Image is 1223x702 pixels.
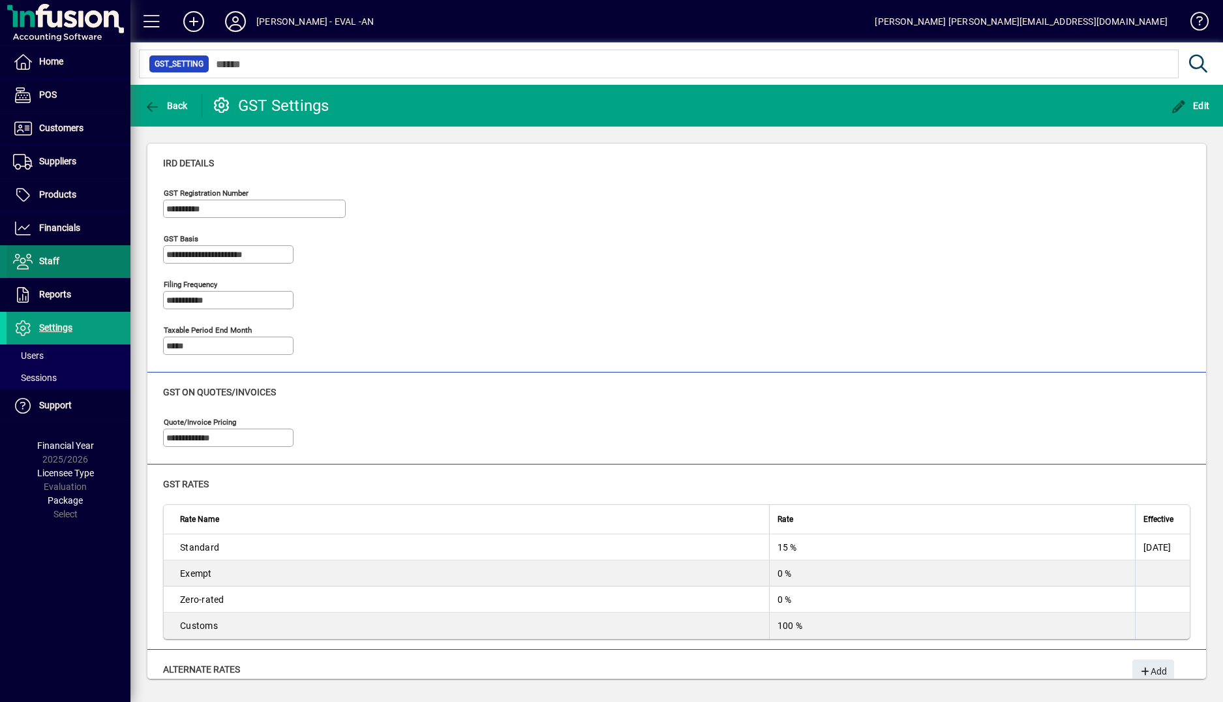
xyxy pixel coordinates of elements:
app-page-header-button: Back [130,94,202,117]
span: Back [144,100,188,111]
a: Staff [7,245,130,278]
div: Zero-rated [180,593,761,606]
div: [PERSON_NAME] - EVAL -AN [256,11,374,32]
a: Financials [7,212,130,245]
div: Keywords by Traffic [144,77,220,85]
mat-label: Quote/Invoice pricing [164,418,236,427]
a: Customers [7,112,130,145]
span: Staff [39,256,59,266]
div: Domain Overview [50,77,117,85]
a: Users [7,344,130,367]
button: Add [1132,660,1174,683]
span: Products [39,189,76,200]
span: IRD details [163,158,214,168]
button: Back [141,94,191,117]
div: 0 % [778,567,1127,580]
span: Financial Year [37,440,94,451]
div: GST Settings [212,95,329,116]
span: [DATE] [1143,542,1171,553]
a: Knowledge Base [1181,3,1207,45]
span: Home [39,56,63,67]
span: GST on quotes/invoices [163,387,276,397]
div: 0 % [778,593,1127,606]
img: website_grey.svg [21,34,31,44]
div: v 4.0.25 [37,21,64,31]
mat-label: Filing frequency [164,280,217,289]
span: POS [39,89,57,100]
button: Profile [215,10,256,33]
span: Sessions [13,373,57,383]
a: Suppliers [7,145,130,178]
a: Support [7,389,130,422]
a: Products [7,179,130,211]
img: logo_orange.svg [21,21,31,31]
span: Effective [1143,512,1173,526]
a: POS [7,79,130,112]
a: Reports [7,279,130,311]
span: Customers [39,123,83,133]
div: Standard [180,541,761,554]
div: Domain: [DOMAIN_NAME] [34,34,143,44]
img: tab_domain_overview_orange.svg [35,76,46,86]
mat-label: GST Registration Number [164,189,249,198]
span: Financials [39,222,80,233]
button: Add [173,10,215,33]
a: Home [7,46,130,78]
span: Licensee Type [37,468,94,478]
span: Package [48,495,83,506]
a: Sessions [7,367,130,389]
span: Settings [39,322,72,333]
span: GST rates [163,479,209,489]
div: Exempt [180,567,761,580]
span: Add [1139,661,1167,682]
span: Support [39,400,72,410]
span: Users [13,350,44,361]
span: Edit [1171,100,1210,111]
div: [PERSON_NAME] [PERSON_NAME][EMAIL_ADDRESS][DOMAIN_NAME] [875,11,1168,32]
mat-label: Taxable period end month [164,326,252,335]
span: GST_SETTING [155,57,204,70]
div: Customs [180,619,761,632]
mat-label: GST Basis [164,234,198,243]
span: Reports [39,289,71,299]
button: Edit [1168,94,1213,117]
span: Suppliers [39,156,76,166]
span: Rate [778,512,793,526]
span: Rate Name [180,512,219,526]
div: 15 % [778,541,1127,554]
img: tab_keywords_by_traffic_grey.svg [130,76,140,86]
div: 100 % [778,619,1127,632]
